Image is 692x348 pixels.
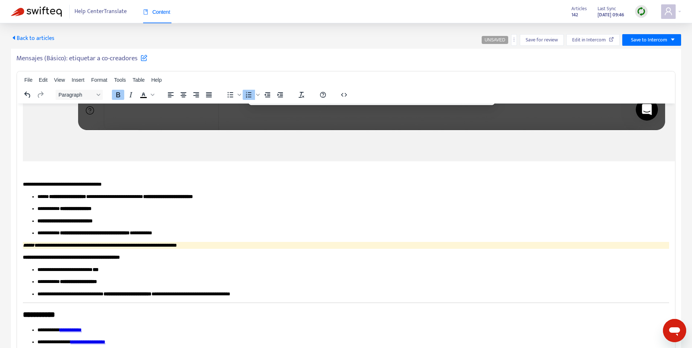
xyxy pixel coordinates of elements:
button: Block Paragraph [56,90,103,100]
span: Help Center Translate [74,5,127,19]
strong: 142 [571,11,578,19]
span: caret-down [670,37,675,42]
span: Table [133,77,145,83]
button: Italic [125,90,137,100]
span: book [143,9,148,15]
span: Last Sync [598,5,616,13]
span: Help [151,77,162,83]
span: Insert [72,77,84,83]
button: Decrease indent [261,90,274,100]
div: Numbered list [243,90,261,100]
button: Save for review [520,34,564,46]
div: Text color Black [137,90,155,100]
span: View [54,77,65,83]
button: Align right [190,90,202,100]
span: Save for review [526,36,558,44]
button: Increase indent [274,90,286,100]
button: Bold [112,90,124,100]
button: Redo [34,90,46,100]
span: Edit in Intercom [572,36,606,44]
button: Justify [203,90,215,100]
h5: Mensajes (Básico): etiquetar a co-creadores [16,54,147,63]
iframe: Button to launch messaging window [663,319,686,342]
span: Articles [571,5,587,13]
span: Content [143,9,170,15]
button: Help [317,90,329,100]
button: Align center [177,90,190,100]
button: Undo [21,90,34,100]
button: Edit in Intercom [566,34,620,46]
span: Save to Intercom [631,36,667,44]
span: UNSAVED [485,37,505,43]
span: Paragraph [58,92,94,98]
button: Save to Intercomcaret-down [622,34,681,46]
div: Bullet list [224,90,242,100]
button: Clear formatting [295,90,308,100]
span: Format [91,77,107,83]
img: sync.dc5367851b00ba804db3.png [637,7,646,16]
span: caret-left [11,35,17,41]
span: Edit [39,77,48,83]
img: Swifteq [11,7,62,17]
span: Tools [114,77,126,83]
span: File [24,77,33,83]
strong: [DATE] 09:46 [598,11,624,19]
button: more [511,34,517,46]
span: user [664,7,673,16]
span: more [511,37,517,42]
span: Back to articles [11,33,54,43]
button: Align left [165,90,177,100]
